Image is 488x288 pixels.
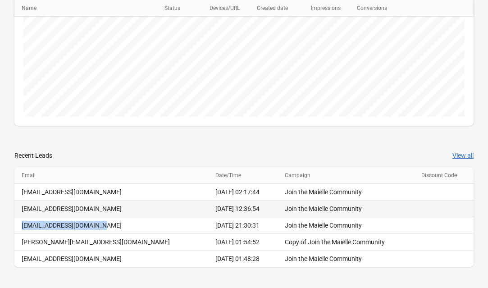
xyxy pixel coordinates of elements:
[278,167,414,184] th: Campaign
[414,167,474,184] th: Discount Code
[215,254,271,263] div: [DATE] 01:48:28
[22,4,37,13] div: Name
[285,204,406,213] div: Join the Maielle Community
[22,254,201,263] div: [EMAIL_ADDRESS][DOMAIN_NAME]
[22,221,201,230] div: [EMAIL_ADDRESS][DOMAIN_NAME]
[208,167,278,184] th: Date/Time
[22,187,201,197] div: [EMAIL_ADDRESS][DOMAIN_NAME]
[22,204,201,213] div: [EMAIL_ADDRESS][DOMAIN_NAME]
[285,238,406,247] div: Copy of Join the Maielle Community
[22,238,201,247] div: [PERSON_NAME][EMAIL_ADDRESS][DOMAIN_NAME]
[14,151,52,160] div: Recent Leads
[215,187,271,197] div: [DATE] 02:17:44
[285,221,406,230] div: Join the Maielle Community
[215,238,271,247] div: [DATE] 01:54:52
[285,254,406,263] div: Join the Maielle Community
[215,204,271,213] div: [DATE] 12:36:54
[452,151,474,160] button: View all
[14,167,208,184] th: Email
[285,187,406,197] div: Join the Maielle Community
[215,221,271,230] div: [DATE] 21:30:31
